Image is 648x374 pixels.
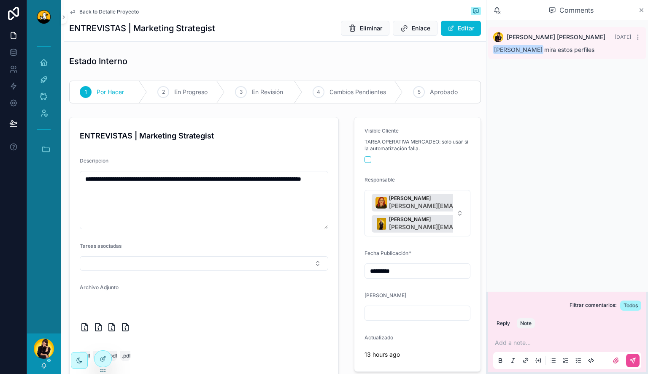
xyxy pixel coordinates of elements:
button: Todos [620,301,641,311]
button: Unselect 12 [372,215,536,233]
a: Back to Detalle Proyecto [69,8,139,15]
span: Archivo Adjunto [80,284,119,290]
span: 3 [240,89,243,95]
span: Actualizado [364,334,393,341]
span: 4 [317,89,320,95]
span: En Revisión [252,88,283,96]
button: Select Button [80,256,328,271]
span: .pdf [122,352,131,359]
span: 2 [162,89,165,95]
button: Select Button [364,190,470,236]
button: Editar [441,21,481,36]
span: [PERSON_NAME] [493,45,543,54]
span: mira estos perfiles [493,46,594,53]
button: Reply [493,318,513,328]
p: 13 hours ago [364,350,400,359]
span: Visible Cliente [364,127,399,134]
span: Fecha Publicación [364,250,408,256]
span: Eliminar [360,24,382,33]
button: Note [517,318,535,328]
span: Comments [559,5,594,15]
span: Cambios Pendientes [329,88,386,96]
button: Eliminar [341,21,389,36]
img: App logo [37,10,51,24]
button: Unselect 15 [372,194,536,211]
span: .pdf [108,352,117,359]
span: [PERSON_NAME] [389,195,524,202]
span: En Progreso [174,88,208,96]
span: TAREA OPERATIVA MERCADEO: solo usar si la automatización falla. [364,138,470,152]
span: Por Hacer [97,88,124,96]
div: Note [520,320,532,327]
span: Enlace [412,24,430,33]
span: Tareas asociadas [80,243,121,249]
span: 1 [85,89,87,95]
span: [PERSON_NAME][EMAIL_ADDRESS][DOMAIN_NAME] [389,202,524,210]
span: [PERSON_NAME] [PERSON_NAME] [507,33,605,41]
span: Back to Detalle Proyecto [79,8,139,15]
button: Enlace [393,21,437,36]
h1: ENTREVISTAS | Marketing Strategist [69,22,215,34]
span: Filtrar comentarios: [570,302,617,311]
span: Aprobado [430,88,458,96]
span: [PERSON_NAME][EMAIL_ADDRESS][PERSON_NAME][DOMAIN_NAME] [389,223,524,231]
div: scrollable content [27,34,61,173]
span: 5 [418,89,421,95]
h1: Estado Interno [69,55,127,67]
span: [PERSON_NAME] [364,292,406,298]
span: [DATE] [615,34,631,40]
span: Responsable [364,176,395,183]
h4: ENTREVISTAS | Marketing Strategist [80,130,328,141]
span: Descripcion [80,157,108,164]
span: [PERSON_NAME] [389,216,524,223]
